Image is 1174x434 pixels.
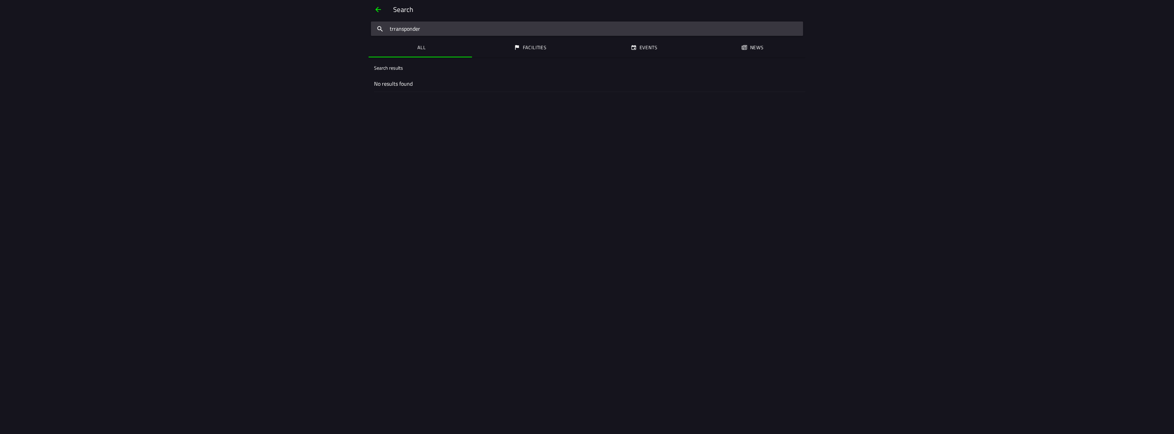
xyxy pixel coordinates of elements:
[369,75,805,92] ion-item: No results found
[523,44,547,51] ion-label: Facilities
[417,44,426,51] ion-label: All
[750,44,763,51] ion-label: News
[371,22,803,36] input: search text
[630,44,636,51] ion-icon: calendar
[639,44,657,51] ion-label: Events
[386,4,805,15] ion-title: Search
[514,44,520,51] ion-icon: flag
[374,64,403,71] ion-label: Search results
[741,44,747,51] ion-icon: paper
